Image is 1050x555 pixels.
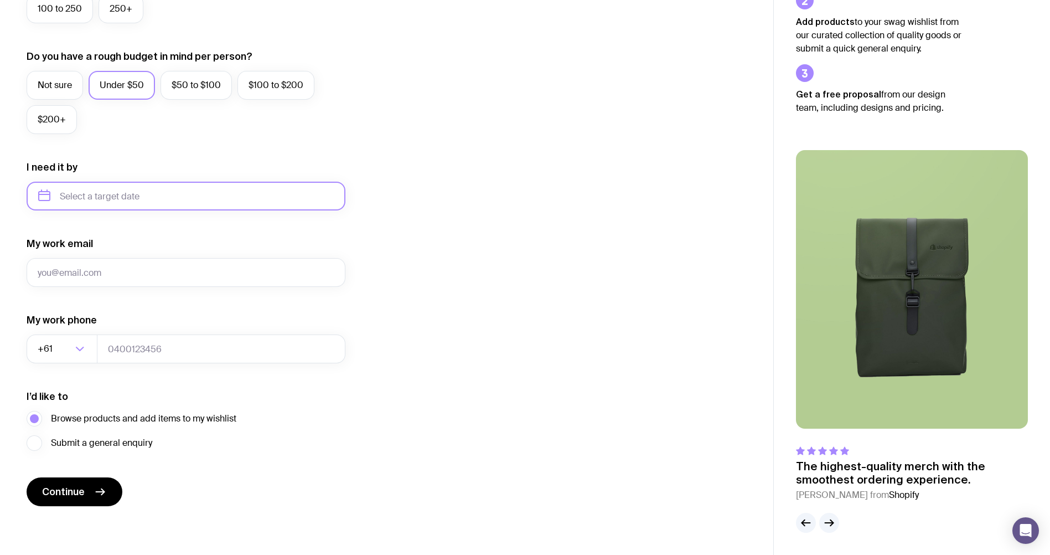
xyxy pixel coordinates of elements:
[237,71,314,100] label: $100 to $200
[27,105,77,134] label: $200+
[27,390,68,403] label: I’d like to
[796,15,962,55] p: to your swag wishlist from our curated collection of quality goods or submit a quick general enqu...
[27,182,345,210] input: Select a target date
[889,489,919,501] span: Shopify
[51,436,152,450] span: Submit a general enquiry
[55,335,72,363] input: Search for option
[89,71,155,100] label: Under $50
[97,335,345,363] input: 0400123456
[27,258,345,287] input: you@email.com
[42,485,85,499] span: Continue
[796,88,962,115] p: from our design team, including designs and pricing.
[796,460,1028,486] p: The highest-quality merch with the smoothest ordering experience.
[27,50,252,63] label: Do you have a rough budget in mind per person?
[796,489,1028,502] cite: [PERSON_NAME] from
[27,161,77,174] label: I need it by
[27,477,122,506] button: Continue
[38,335,55,363] span: +61
[796,17,855,27] strong: Add products
[51,412,236,425] span: Browse products and add items to my wishlist
[796,89,881,99] strong: Get a free proposal
[27,314,97,327] label: My work phone
[27,71,83,100] label: Not sure
[27,237,93,250] label: My work email
[161,71,232,100] label: $50 to $100
[1012,517,1039,544] div: Open Intercom Messenger
[27,335,97,363] div: Search for option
